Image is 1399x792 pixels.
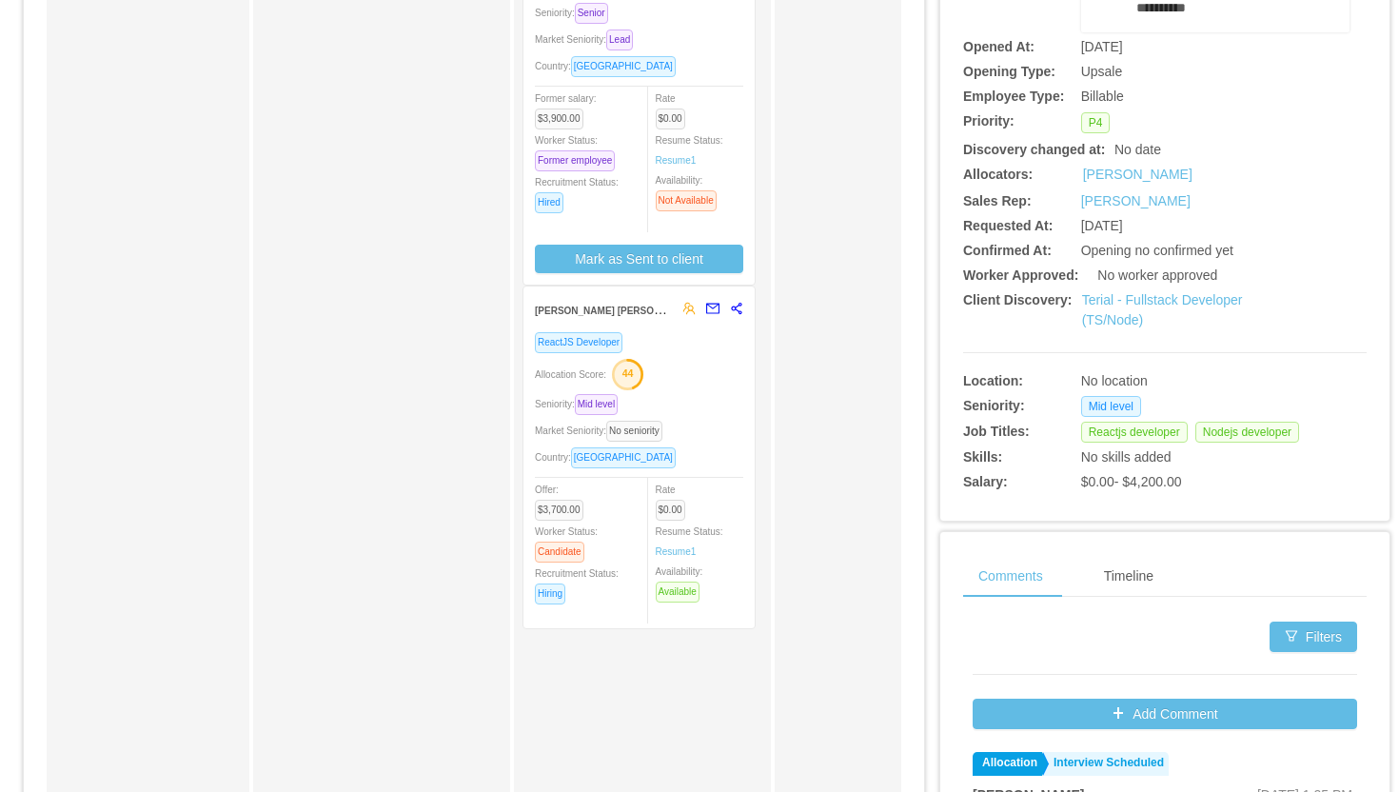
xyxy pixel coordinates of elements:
span: Upsale [1081,64,1123,79]
span: No skills added [1081,449,1172,465]
b: Employee Type: [963,89,1064,104]
span: $0.00 [656,500,685,521]
span: $3,700.00 [535,500,583,521]
span: Offer: [535,485,591,515]
b: Confirmed At: [963,243,1052,258]
b: Opened At: [963,39,1034,54]
span: No seniority [606,421,662,442]
b: Job Titles: [963,424,1030,439]
button: icon: filterFilters [1270,622,1357,652]
b: Sales Rep: [963,193,1032,208]
b: Allocators: [963,167,1033,182]
span: No date [1114,142,1161,157]
div: Timeline [1089,555,1169,598]
a: Resume1 [656,153,697,168]
span: Former employee [535,150,615,171]
span: Resume Status: [656,526,723,557]
a: Allocation [973,752,1042,776]
strong: [PERSON_NAME] [PERSON_NAME] [535,302,698,317]
span: Mid level [575,394,618,415]
button: mail [696,294,720,325]
span: Resume Status: [656,135,723,166]
b: Client Discovery: [963,292,1072,307]
span: $3,900.00 [535,109,583,129]
span: Worker Status: [535,526,598,557]
div: No location [1081,371,1283,391]
span: Market Seniority: [535,426,670,436]
span: Hiring [535,584,565,604]
span: Mid level [1081,396,1141,417]
span: Rate [656,93,693,124]
a: Resume1 [656,544,697,559]
text: 44 [622,367,634,379]
b: Discovery changed at: [963,142,1105,157]
b: Skills: [963,449,1002,465]
a: Terial - Fullstack Developer (TS/Node) [1082,292,1243,327]
span: Candidate [535,542,584,563]
span: Billable [1081,89,1124,104]
span: team [682,302,696,315]
span: $0.00 [656,109,685,129]
span: [DATE] [1081,39,1123,54]
span: ReactJS Developer [535,332,622,353]
span: Country: [535,452,683,463]
span: [GEOGRAPHIC_DATA] [571,56,676,77]
a: Interview Scheduled [1044,752,1169,776]
span: [DATE] [1081,218,1123,233]
span: Rate [656,485,693,515]
span: $0.00 - $4,200.00 [1081,474,1182,489]
b: Seniority: [963,398,1025,413]
span: Worker Status: [535,135,622,166]
button: Mark as Sent to client [535,245,743,273]
span: Opening no confirmed yet [1081,243,1233,258]
b: Salary: [963,474,1008,489]
span: P4 [1081,112,1111,133]
b: Worker Approved: [963,267,1078,283]
span: [GEOGRAPHIC_DATA] [571,447,676,468]
b: Priority: [963,113,1015,129]
b: Opening Type: [963,64,1055,79]
span: share-alt [730,302,743,315]
a: [PERSON_NAME] [1083,165,1192,185]
span: Availability: [656,566,707,597]
span: Recruitment Status: [535,177,619,208]
a: [PERSON_NAME] [1081,193,1191,208]
button: 44 [606,358,644,388]
span: Seniority: [535,399,625,409]
span: Not Available [656,190,717,211]
span: Reactjs developer [1081,422,1188,443]
div: Comments [963,555,1058,598]
span: Allocation Score: [535,369,606,380]
span: Market Seniority: [535,34,640,45]
span: Available [656,582,699,603]
span: Country: [535,61,683,71]
span: Seniority: [535,8,616,18]
span: Nodejs developer [1195,422,1299,443]
span: Senior [575,3,608,24]
button: icon: plusAdd Comment [973,699,1357,729]
b: Requested At: [963,218,1053,233]
span: Hired [535,192,563,213]
b: Location: [963,373,1023,388]
span: Availability: [656,175,724,206]
span: Former salary: [535,93,596,124]
span: Recruitment Status: [535,568,619,599]
span: Lead [606,30,633,50]
span: No worker approved [1097,267,1217,283]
